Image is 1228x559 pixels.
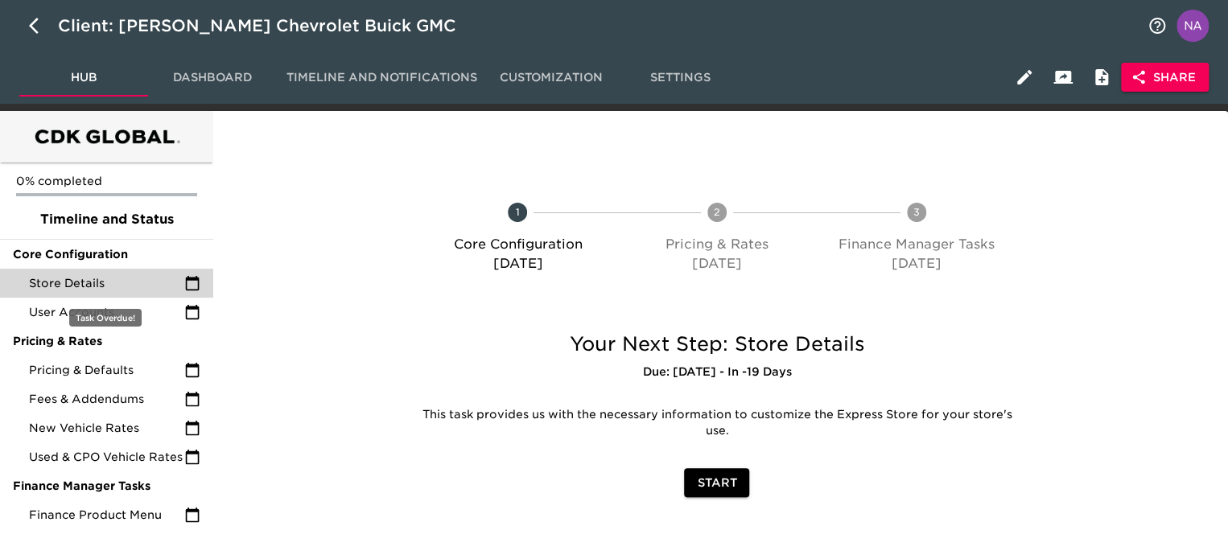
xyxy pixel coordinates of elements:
h6: Due: [DATE] - In -19 Days [399,364,1036,381]
button: Share [1121,63,1209,92]
span: Used & CPO Vehicle Rates [29,449,184,465]
img: Profile [1176,10,1209,42]
button: Internal Notes and Comments [1082,58,1121,97]
div: Client: [PERSON_NAME] Chevrolet Buick GMC [58,13,479,39]
p: [DATE] [624,254,810,273]
p: Core Configuration [425,235,612,254]
span: New Vehicle Rates [29,420,184,436]
text: 2 [714,206,720,218]
span: Timeline and Notifications [286,68,477,88]
button: Start [684,468,749,498]
text: 1 [516,206,520,218]
span: Start [697,473,736,493]
p: Finance Manager Tasks [823,235,1010,254]
span: Timeline and Status [13,210,200,229]
p: [DATE] [823,254,1010,273]
button: notifications [1138,6,1176,45]
button: Client View [1044,58,1082,97]
h5: Your Next Step: Store Details [399,331,1036,357]
span: Finance Manager Tasks [13,478,200,494]
span: Fees & Addendums [29,391,184,407]
span: Customization [497,68,606,88]
p: [DATE] [425,254,612,273]
span: Share [1134,68,1196,88]
span: Pricing & Defaults [29,362,184,378]
span: Hub [29,68,138,88]
span: Finance Product Menu [29,507,184,523]
span: Pricing & Rates [13,333,200,349]
p: Pricing & Rates [624,235,810,254]
span: Store Details [29,275,184,291]
p: 0% completed [16,173,197,189]
text: 3 [913,206,920,218]
p: This task provides us with the necessary information to customize the Express Store for your stor... [411,407,1024,439]
span: Core Configuration [13,246,200,262]
span: Settings [625,68,735,88]
button: Edit Hub [1005,58,1044,97]
span: User Accounts [29,304,184,320]
span: Dashboard [158,68,267,88]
